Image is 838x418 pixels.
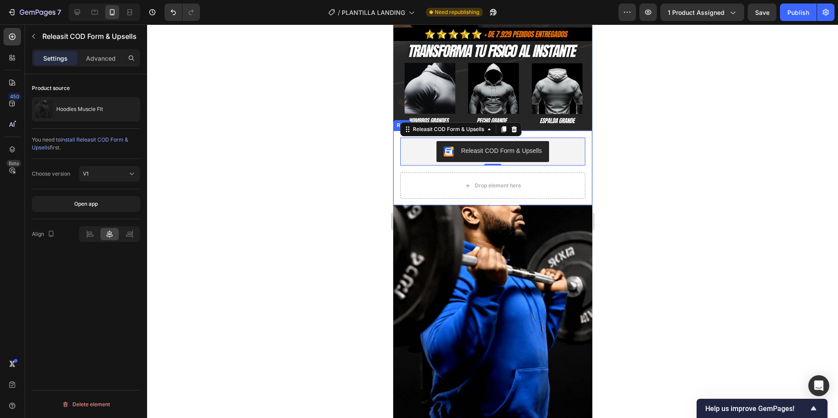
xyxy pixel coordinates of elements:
div: 450 [8,93,21,100]
div: Open Intercom Messenger [808,375,829,396]
p: Advanced [86,54,116,63]
span: PLANTILLA LANDING [342,8,405,17]
div: Choose version [32,170,70,178]
div: Open app [74,200,98,208]
div: Undo/Redo [165,3,200,21]
div: Beta [7,160,21,167]
p: Hoodies Muscle Fit [56,106,103,112]
span: Save [755,9,769,16]
div: You need to first. [32,136,140,152]
div: Align [32,228,56,240]
span: / [338,8,340,17]
span: install Releasit COD Form & Upsells [32,136,128,151]
span: Help us improve GemPages! [705,404,808,413]
span: 1 product assigned [668,8,725,17]
p: Releasit COD Form & Upsells [42,31,137,41]
div: Publish [787,8,809,17]
button: Save [748,3,776,21]
button: Publish [780,3,817,21]
button: 7 [3,3,65,21]
span: V1 [83,170,89,177]
p: 7 [57,7,61,17]
iframe: Design area [393,24,592,418]
div: Delete element [62,399,110,410]
img: product feature img [35,100,53,118]
div: Product source [32,84,70,92]
p: Settings [43,54,68,63]
button: Open app [32,196,140,212]
span: Need republishing [435,8,479,16]
button: Delete element [32,397,140,411]
button: 1 product assigned [660,3,744,21]
button: Show survey - Help us improve GemPages! [705,403,819,414]
button: V1 [79,166,140,182]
